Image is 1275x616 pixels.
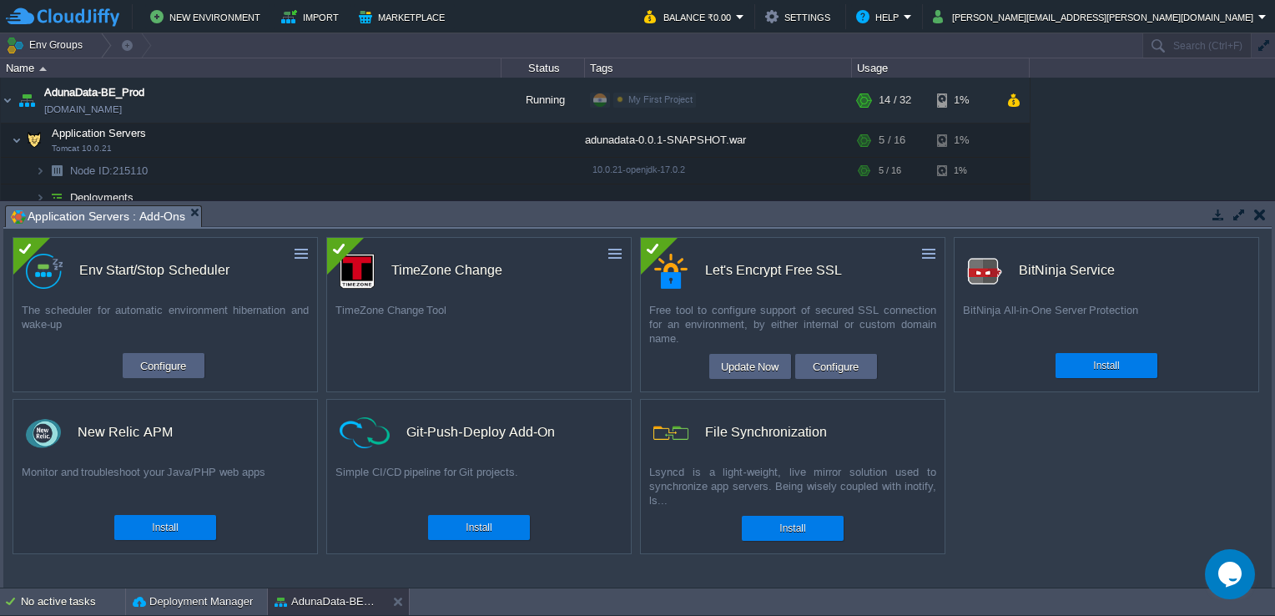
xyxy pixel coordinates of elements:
[967,254,1002,289] img: logo.png
[879,78,911,123] div: 14 / 32
[26,416,61,451] img: newrelic_70x70.png
[39,67,47,71] img: AMDAwAAAACH5BAEAAAAALAAAAAABAAEAAAICRAEAOw==
[933,7,1258,27] button: [PERSON_NAME][EMAIL_ADDRESS][PERSON_NAME][DOMAIN_NAME]
[359,7,450,27] button: Marketplace
[937,158,991,184] div: 1%
[1,78,14,123] img: AMDAwAAAACH5BAEAAAAALAAAAAABAAEAAAICRAEAOw==
[281,7,344,27] button: Import
[644,7,736,27] button: Balance ₹0.00
[502,58,584,78] div: Status
[44,84,144,101] a: AdunaData-BE_Prod
[856,7,904,27] button: Help
[779,520,805,537] button: Install
[466,519,491,536] button: Install
[1019,253,1115,288] div: BitNinja Service
[6,33,88,57] button: Env Groups
[879,158,901,184] div: 5 / 16
[705,253,842,288] div: Let's Encrypt Free SSL
[2,58,501,78] div: Name
[808,356,864,376] button: Configure
[79,253,229,288] div: Env Start/Stop Scheduler
[955,303,1258,345] div: BitNinja All-in-One Server Protection
[68,190,136,204] a: Deployments
[653,416,688,451] img: icon.png
[68,164,150,178] a: Node ID:215110
[406,415,555,450] div: Git-Push-Deploy Add-On
[586,58,851,78] div: Tags
[1093,357,1119,374] button: Install
[765,7,835,27] button: Settings
[150,7,265,27] button: New Environment
[68,164,150,178] span: 215110
[937,124,991,157] div: 1%
[391,253,502,288] div: TimeZone Change
[585,124,852,157] div: adunadata-0.0.1-SNAPSHOT.war
[13,465,317,507] div: Monitor and troubleshoot your Java/PHP web apps
[327,465,631,507] div: Simple CI/CD pipeline for Git projects.
[23,124,46,157] img: AMDAwAAAACH5BAEAAAAALAAAAAABAAEAAAICRAEAOw==
[628,94,693,104] span: My First Project
[135,356,191,376] button: Configure
[152,519,178,536] button: Install
[50,126,149,140] span: Application Servers
[641,465,945,507] div: Lsyncd is a light-weight, live mirror solution used to synchronize app servers. Being wisely coup...
[35,158,45,184] img: AMDAwAAAACH5BAEAAAAALAAAAAABAAEAAAICRAEAOw==
[705,415,827,450] div: File Synchronization
[275,593,380,610] button: AdunaData-BE_Prod
[12,124,22,157] img: AMDAwAAAACH5BAEAAAAALAAAAAABAAEAAAICRAEAOw==
[879,124,905,157] div: 5 / 16
[44,101,122,118] a: [DOMAIN_NAME]
[13,303,317,345] div: The scheduler for automatic environment hibernation and wake-up
[45,158,68,184] img: AMDAwAAAACH5BAEAAAAALAAAAAABAAEAAAICRAEAOw==
[716,356,784,376] button: Update Now
[21,588,125,615] div: No active tasks
[11,206,185,227] span: Application Servers : Add-Ons
[15,78,38,123] img: AMDAwAAAACH5BAEAAAAALAAAAAABAAEAAAICRAEAOw==
[6,7,119,28] img: CloudJiffy
[52,144,112,154] span: Tomcat 10.0.21
[937,78,991,123] div: 1%
[853,58,1029,78] div: Usage
[641,303,945,346] div: Free tool to configure support of secured SSL connection for an environment, by either internal o...
[501,78,585,123] div: Running
[1205,549,1258,599] iframe: chat widget
[70,164,113,177] span: Node ID:
[592,164,685,174] span: 10.0.21-openjdk-17.0.2
[340,417,390,448] img: ci-cd-icon.png
[45,184,68,210] img: AMDAwAAAACH5BAEAAAAALAAAAAABAAEAAAICRAEAOw==
[35,184,45,210] img: AMDAwAAAACH5BAEAAAAALAAAAAABAAEAAAICRAEAOw==
[50,127,149,139] a: Application ServersTomcat 10.0.21
[327,303,631,345] div: TimeZone Change Tool
[78,415,173,450] div: New Relic APM
[133,593,253,610] button: Deployment Manager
